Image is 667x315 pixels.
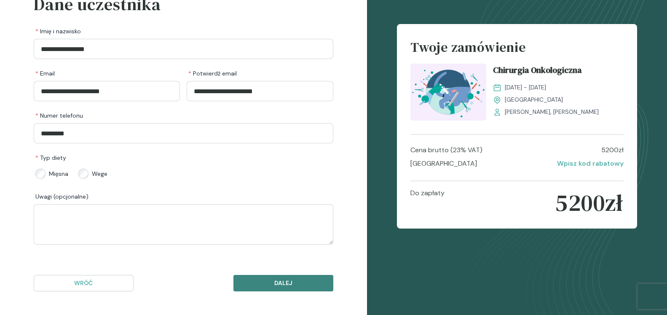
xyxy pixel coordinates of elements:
[35,169,46,179] input: Mięsna
[35,192,88,201] span: Uwagi (opcjonalne)
[410,64,486,121] img: ZpbL5h5LeNNTxNpI_ChiruOnko_T.svg
[35,111,83,120] span: Numer telefonu
[49,170,68,178] span: Mięsna
[601,145,624,155] p: 5200 zł
[35,69,55,78] span: Email
[493,64,582,80] span: Chirurgia Onkologiczna
[410,38,624,64] h4: Twoje zamówienie
[35,27,81,35] span: Imię i nazwisko
[34,81,180,101] input: Email
[555,188,623,218] p: 5200 zł
[410,159,477,169] p: [GEOGRAPHIC_DATA]
[505,83,546,92] span: [DATE] - [DATE]
[493,64,624,80] a: Chirurgia Onkologiczna
[78,169,88,179] input: Wege
[557,159,624,169] p: Wpisz kod rabatowy
[34,275,134,291] button: Wróć
[34,123,333,143] input: Numer telefonu
[41,279,126,288] p: Wróć
[188,69,237,78] span: Potwierdź email
[410,188,445,218] p: Do zapłaty
[505,95,563,104] span: [GEOGRAPHIC_DATA]
[241,279,326,288] p: Dalej
[187,81,333,101] input: Potwierdź email
[34,39,333,59] input: Imię i nazwisko
[92,170,107,178] span: Wege
[410,145,482,155] p: Cena brutto (23% VAT)
[505,108,599,116] span: [PERSON_NAME], [PERSON_NAME]
[35,153,66,162] span: Typ diety
[233,275,333,291] button: Dalej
